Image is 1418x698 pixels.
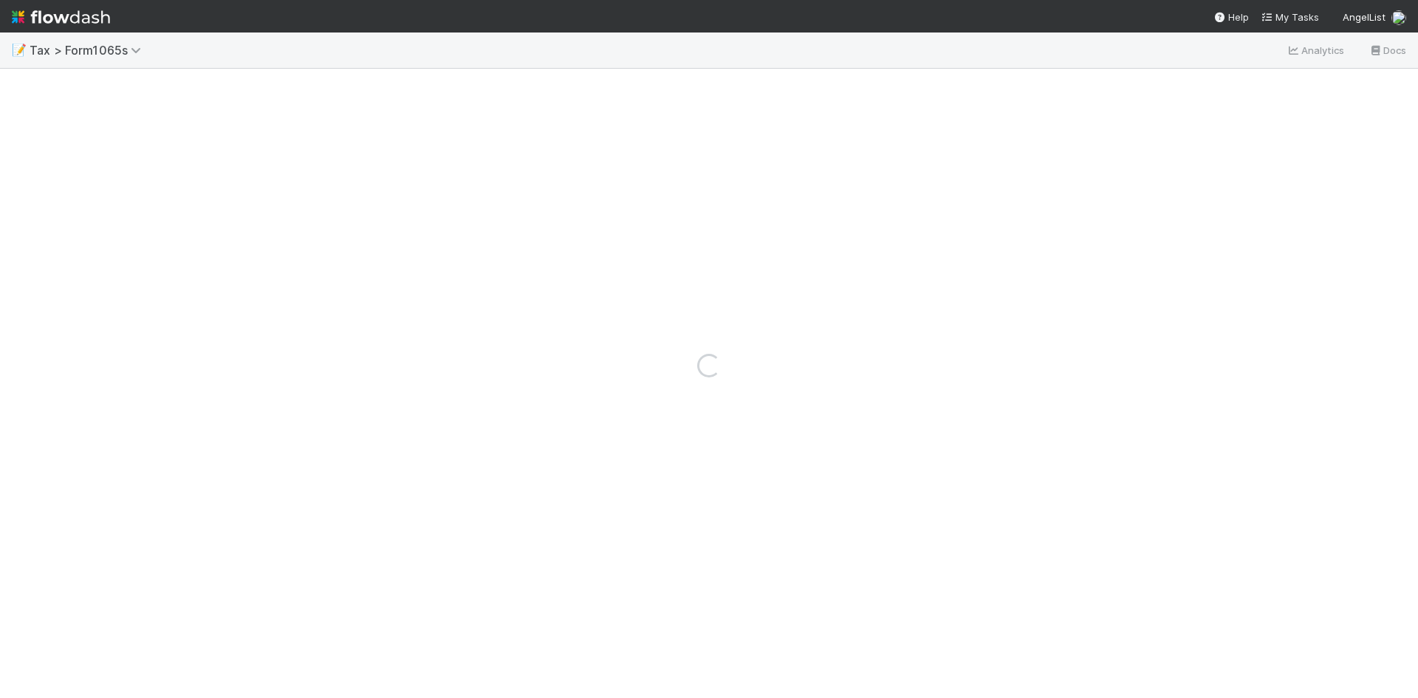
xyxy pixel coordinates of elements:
[1213,10,1249,24] div: Help
[1261,11,1319,23] span: My Tasks
[1343,11,1386,23] span: AngelList
[1261,10,1319,24] a: My Tasks
[1391,10,1406,25] img: avatar_e41e7ae5-e7d9-4d8d-9f56-31b0d7a2f4fd.png
[12,4,110,30] img: logo-inverted-e16ddd16eac7371096b0.svg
